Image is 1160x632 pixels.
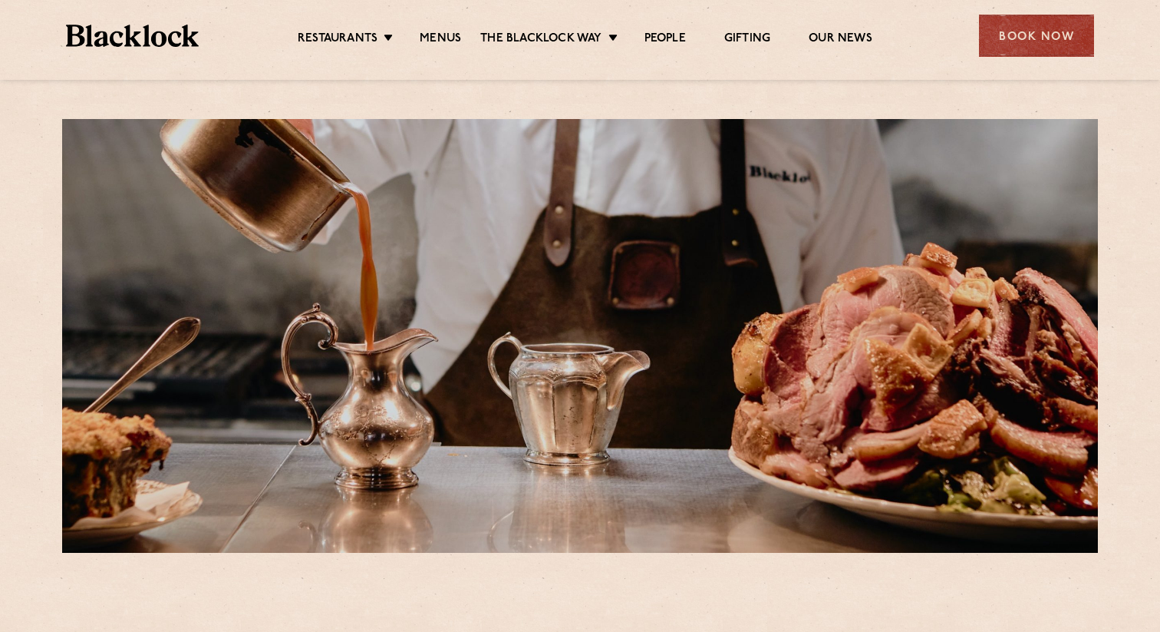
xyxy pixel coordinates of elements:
[298,31,377,48] a: Restaurants
[979,15,1094,57] div: Book Now
[644,31,686,48] a: People
[809,31,872,48] a: Our News
[724,31,770,48] a: Gifting
[480,31,601,48] a: The Blacklock Way
[420,31,461,48] a: Menus
[66,25,199,47] img: BL_Textured_Logo-footer-cropped.svg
